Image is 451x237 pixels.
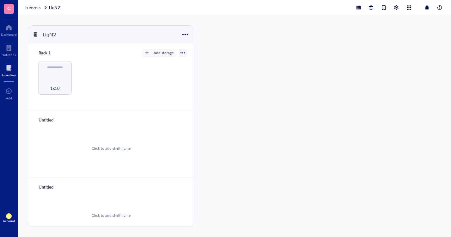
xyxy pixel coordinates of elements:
[25,4,41,10] span: Freezers
[36,48,74,57] div: Rack 1
[1,33,17,36] div: Dashboard
[36,183,74,191] div: Untitled
[2,53,16,57] div: Notebook
[154,50,174,56] div: Add storage
[25,5,48,10] a: Freezers
[92,146,131,151] div: Click to add shelf name
[7,215,11,218] span: KH
[36,115,74,124] div: Untitled
[3,219,15,223] div: Account
[7,4,11,12] span: C
[1,22,17,36] a: Dashboard
[2,43,16,57] a: Notebook
[142,49,176,57] button: Add storage
[50,85,60,92] span: 1x10
[40,29,78,40] div: LiqN2
[92,213,131,218] div: Click to add shelf name
[49,5,61,10] a: LiqN2
[6,96,12,100] div: Add
[2,63,16,77] a: Inventory
[2,73,16,77] div: Inventory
